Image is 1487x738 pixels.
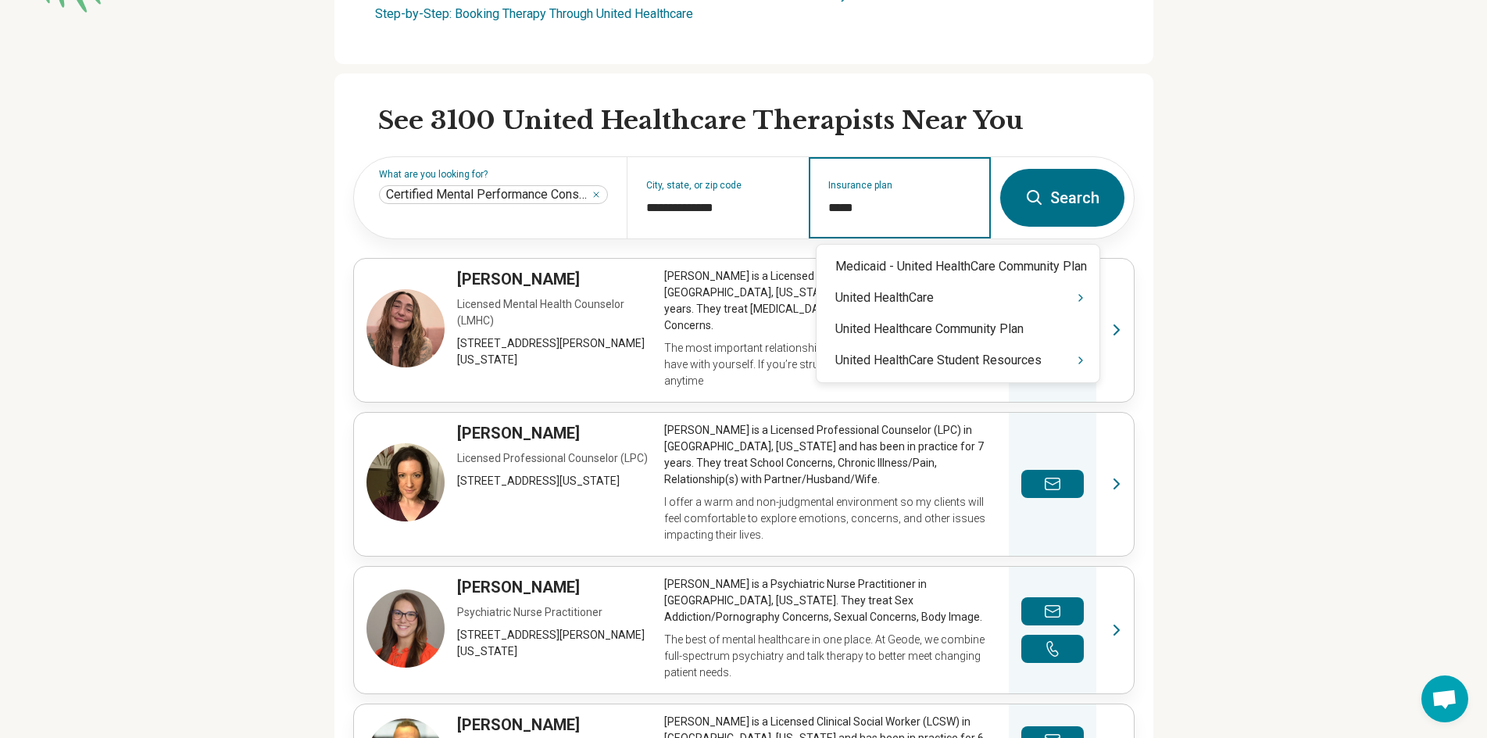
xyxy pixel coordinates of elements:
a: Step-by-Step: Booking Therapy Through United Healthcare [375,6,693,21]
div: Suggestions [817,251,1099,376]
button: Certified Mental Performance Consultant [592,190,601,199]
a: Open chat [1421,675,1468,722]
span: Certified Mental Performance Consultant [386,187,588,202]
button: Search [1000,169,1124,227]
div: Medicaid - United HealthСare Community Plan [817,251,1099,282]
h2: See 3100 United Healthcare Therapists Near You [378,105,1135,138]
div: United Healthcare Community Plan [817,313,1099,345]
div: United HealthCare [817,282,1099,313]
button: Make a phone call [1021,635,1084,663]
button: Send a message [1021,470,1084,498]
div: Certified Mental Performance Consultant [379,185,608,204]
div: United HealthCare Student Resources [817,345,1099,376]
button: Send a message [1021,597,1084,625]
label: What are you looking for? [379,170,608,179]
